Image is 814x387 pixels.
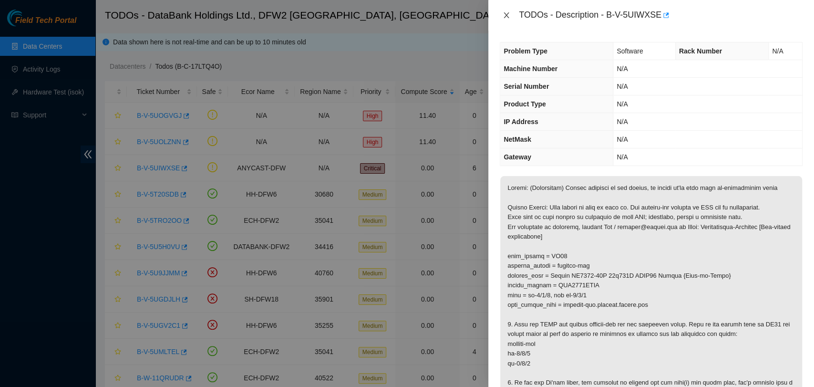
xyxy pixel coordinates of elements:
[772,47,783,55] span: N/A
[519,8,803,23] div: TODOs - Description - B-V-5UIWXSE
[617,100,628,108] span: N/A
[617,65,628,73] span: N/A
[617,153,628,161] span: N/A
[504,83,549,90] span: Serial Number
[679,47,722,55] span: Rack Number
[504,118,538,126] span: IP Address
[617,118,628,126] span: N/A
[504,100,546,108] span: Product Type
[500,11,513,20] button: Close
[504,47,547,55] span: Problem Type
[617,136,628,143] span: N/A
[617,83,628,90] span: N/A
[504,65,557,73] span: Machine Number
[504,153,531,161] span: Gateway
[617,47,643,55] span: Software
[503,11,510,19] span: close
[504,136,531,143] span: NetMask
